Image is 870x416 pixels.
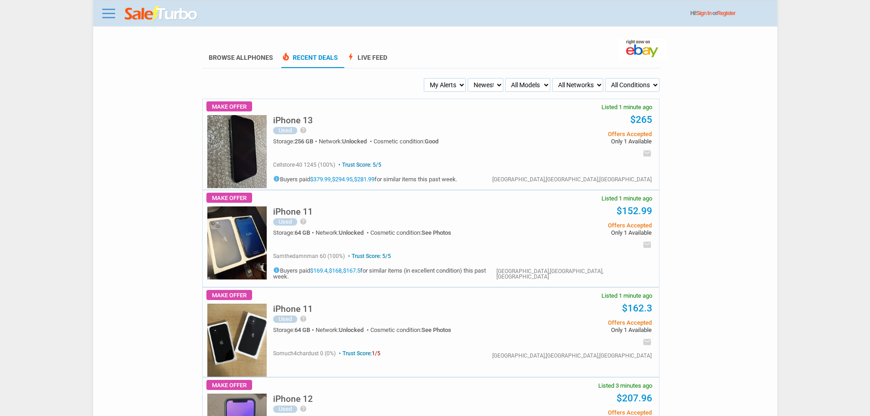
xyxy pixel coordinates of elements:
div: Cosmetic condition: [370,327,451,333]
span: Offers Accepted [514,222,651,228]
span: Make Offer [206,290,252,300]
h5: Buyers paid , , for similar items (in excellent condition) this past week. [273,267,496,279]
span: somuch4chardust 0 (0%) [273,350,336,357]
span: 64 GB [295,229,310,236]
span: Make Offer [206,101,252,111]
i: info [273,267,280,274]
i: email [643,240,652,249]
span: bolt [346,52,355,61]
a: $379.99 [310,176,331,183]
h5: iPhone 13 [273,116,313,125]
a: iPhone 11 [273,209,313,216]
div: Cosmetic condition: [370,230,451,236]
h5: iPhone 11 [273,207,313,216]
h5: iPhone 12 [273,395,313,403]
i: email [643,149,652,158]
a: iPhone 11 [273,306,313,313]
span: Good [425,138,438,145]
a: $167.5 [343,267,360,274]
a: $294.95 [332,176,353,183]
span: Trust Score: 5/5 [337,162,381,168]
span: cellstore-40 1245 (100%) [273,162,335,168]
a: $168 [329,267,342,274]
span: Listed 1 minute ago [601,104,652,110]
span: Unlocked [339,326,364,333]
span: 64 GB [295,326,310,333]
span: 1/5 [372,350,380,357]
a: Sign In [696,10,712,16]
div: Storage: [273,138,319,144]
span: Offers Accepted [514,320,651,326]
span: Listed 1 minute ago [601,293,652,299]
span: Offers Accepted [514,131,651,137]
span: Make Offer [206,193,252,203]
span: See Photos [422,326,451,333]
a: $152.99 [617,205,652,216]
span: Listed 1 minute ago [601,195,652,201]
a: $207.96 [617,393,652,404]
span: Listed 3 minutes ago [598,383,652,389]
a: boltLive Feed [346,54,387,68]
i: info [273,175,280,182]
span: Trust Score: [337,350,380,357]
i: help [300,405,307,412]
a: $162.3 [622,303,652,314]
span: 256 GB [295,138,313,145]
div: Used [273,405,297,413]
span: Trust Score: 5/5 [346,253,391,259]
span: Only 1 Available [514,230,651,236]
div: Storage: [273,230,316,236]
a: Register [717,10,735,16]
h5: Buyers paid , , for similar items this past week. [273,175,457,182]
a: local_fire_departmentRecent Deals [281,54,338,68]
a: $281.99 [354,176,374,183]
div: Used [273,316,297,323]
span: Hi! [691,10,696,16]
span: local_fire_department [281,52,290,61]
div: [GEOGRAPHIC_DATA],[GEOGRAPHIC_DATA],[GEOGRAPHIC_DATA] [496,269,651,279]
img: s-l225.jpg [207,115,267,188]
span: See Photos [422,229,451,236]
span: or [712,10,735,16]
span: Phones [248,54,273,61]
span: Only 1 Available [514,327,651,333]
i: help [300,126,307,134]
span: Unlocked [339,229,364,236]
div: Network: [319,138,374,144]
div: Used [273,127,297,134]
a: iPhone 13 [273,118,313,125]
img: s-l225.jpg [207,304,267,377]
a: Browse AllPhones [209,54,273,61]
span: Make Offer [206,380,252,390]
div: [GEOGRAPHIC_DATA],[GEOGRAPHIC_DATA],[GEOGRAPHIC_DATA] [492,353,652,358]
a: $265 [630,114,652,125]
div: Storage: [273,327,316,333]
i: help [300,218,307,225]
div: Network: [316,327,370,333]
span: Only 1 Available [514,138,651,144]
a: iPhone 12 [273,396,313,403]
span: samthedamnman 60 (100%) [273,253,345,259]
i: help [300,315,307,322]
span: Unlocked [342,138,367,145]
div: Network: [316,230,370,236]
img: saleturbo.com - Online Deals and Discount Coupons [125,6,198,22]
div: Cosmetic condition: [374,138,438,144]
img: s-l225.jpg [207,206,267,279]
a: $169.4 [310,267,327,274]
div: [GEOGRAPHIC_DATA],[GEOGRAPHIC_DATA],[GEOGRAPHIC_DATA] [492,177,652,182]
div: Used [273,218,297,226]
h5: iPhone 11 [273,305,313,313]
i: email [643,337,652,347]
span: Offers Accepted [514,410,651,416]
